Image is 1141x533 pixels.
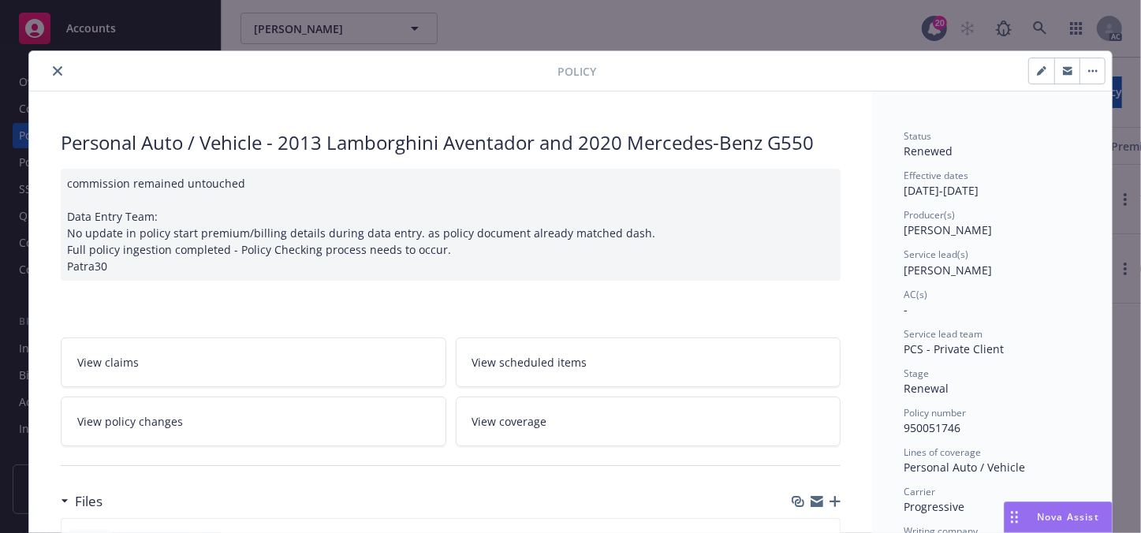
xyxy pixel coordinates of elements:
[472,413,547,430] span: View coverage
[77,354,139,371] span: View claims
[1005,502,1024,532] div: Drag to move
[904,263,992,278] span: [PERSON_NAME]
[904,288,927,301] span: AC(s)
[904,341,1004,356] span: PCS - Private Client
[472,354,587,371] span: View scheduled items
[48,61,67,80] button: close
[456,397,841,446] a: View coverage
[61,129,841,156] div: Personal Auto / Vehicle - 2013 Lamborghini Aventador and 2020 Mercedes-Benz G550
[61,397,446,446] a: View policy changes
[904,143,953,158] span: Renewed
[904,381,949,396] span: Renewal
[904,302,908,317] span: -
[75,491,103,512] h3: Files
[904,222,992,237] span: [PERSON_NAME]
[904,420,960,435] span: 950051746
[904,248,968,261] span: Service lead(s)
[904,485,935,498] span: Carrier
[904,367,929,380] span: Stage
[904,445,981,459] span: Lines of coverage
[61,337,446,387] a: View claims
[904,169,968,182] span: Effective dates
[904,327,983,341] span: Service lead team
[904,208,955,222] span: Producer(s)
[904,499,964,514] span: Progressive
[904,129,931,143] span: Status
[456,337,841,387] a: View scheduled items
[1004,501,1113,533] button: Nova Assist
[1037,510,1099,524] span: Nova Assist
[77,413,183,430] span: View policy changes
[557,63,596,80] span: Policy
[904,406,966,419] span: Policy number
[904,169,1080,199] div: [DATE] - [DATE]
[904,460,1025,475] span: Personal Auto / Vehicle
[61,491,103,512] div: Files
[61,169,841,281] div: commission remained untouched Data Entry Team: No update in policy start premium/billing details ...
